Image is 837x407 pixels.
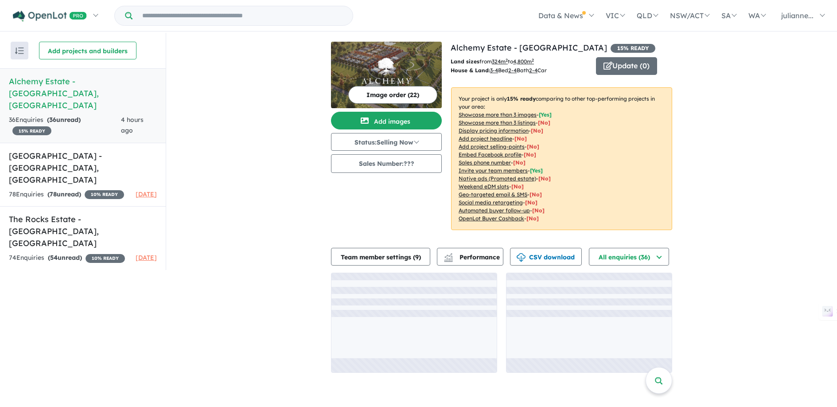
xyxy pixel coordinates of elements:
u: Showcase more than 3 images [459,111,537,118]
p: Your project is only comparing to other top-performing projects in your area: - - - - - - - - - -... [451,87,672,230]
h5: Alchemy Estate - [GEOGRAPHIC_DATA] , [GEOGRAPHIC_DATA] [9,75,157,111]
button: Image order (22) [348,86,437,104]
span: 4 hours ago [121,116,144,134]
u: OpenLot Buyer Cashback [459,215,524,222]
strong: ( unread) [48,254,82,262]
span: [ No ] [531,127,543,134]
span: [No] [529,191,542,198]
b: 15 % ready [507,95,536,102]
u: Add project selling-points [459,143,525,150]
strong: ( unread) [47,116,81,124]
button: Sales Number:??? [331,154,442,173]
img: sort.svg [15,47,24,54]
a: Alchemy Estate - [GEOGRAPHIC_DATA] [451,43,607,53]
u: Sales phone number [459,159,511,166]
img: line-chart.svg [444,253,452,258]
div: 36 Enquir ies [9,115,121,136]
h5: [GEOGRAPHIC_DATA] - [GEOGRAPHIC_DATA] , [GEOGRAPHIC_DATA] [9,150,157,186]
u: Display pricing information [459,127,529,134]
span: 54 [50,254,58,262]
img: Alchemy Estate - Orange [331,42,442,108]
span: [ No ] [527,143,539,150]
span: [No] [538,175,551,182]
span: [No] [526,215,539,222]
u: 3-4 [490,67,498,74]
u: 2-4 [508,67,517,74]
span: [DATE] [136,254,157,262]
span: julianne... [781,11,814,20]
b: Land sizes [451,58,479,65]
u: Invite your team members [459,167,528,174]
span: 15 % READY [611,44,655,53]
u: Add project headline [459,135,512,142]
u: 2-4 [529,67,537,74]
button: Add projects and builders [39,42,136,59]
span: [ No ] [513,159,526,166]
img: Openlot PRO Logo White [13,11,87,22]
span: 10 % READY [86,254,125,263]
button: CSV download [510,248,582,266]
u: 324 m [492,58,508,65]
span: [ No ] [514,135,527,142]
button: Performance [437,248,503,266]
sup: 2 [506,58,508,63]
img: download icon [517,253,526,262]
span: [No] [511,183,524,190]
u: Embed Facebook profile [459,151,522,158]
span: 9 [415,253,419,261]
div: 74 Enquir ies [9,253,125,263]
u: Native ads (Promoted estate) [459,175,536,182]
h5: The Rocks Estate - [GEOGRAPHIC_DATA] , [GEOGRAPHIC_DATA] [9,213,157,249]
span: [ No ] [524,151,536,158]
span: 10 % READY [85,190,124,199]
button: Add images [331,112,442,129]
span: [ Yes ] [539,111,552,118]
span: [No] [532,207,545,214]
img: bar-chart.svg [444,256,453,262]
button: All enquiries (36) [589,248,669,266]
sup: 2 [532,58,534,63]
u: Showcase more than 3 listings [459,119,536,126]
strong: ( unread) [47,190,81,198]
span: [DATE] [136,190,157,198]
u: Weekend eDM slots [459,183,509,190]
span: [ No ] [538,119,550,126]
p: Bed Bath Car [451,66,589,75]
div: 78 Enquir ies [9,189,124,200]
span: [No] [525,199,537,206]
span: to [508,58,534,65]
b: House & Land: [451,67,490,74]
span: 15 % READY [12,126,51,135]
button: Update (0) [596,57,657,75]
p: from [451,57,589,66]
span: 78 [50,190,57,198]
span: 36 [49,116,56,124]
button: Status:Selling Now [331,133,442,151]
u: 4,800 m [513,58,534,65]
span: Performance [445,253,500,261]
u: Geo-targeted email & SMS [459,191,527,198]
button: Team member settings (9) [331,248,430,266]
input: Try estate name, suburb, builder or developer [134,6,351,25]
span: [ Yes ] [530,167,543,174]
u: Automated buyer follow-up [459,207,530,214]
u: Social media retargeting [459,199,523,206]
